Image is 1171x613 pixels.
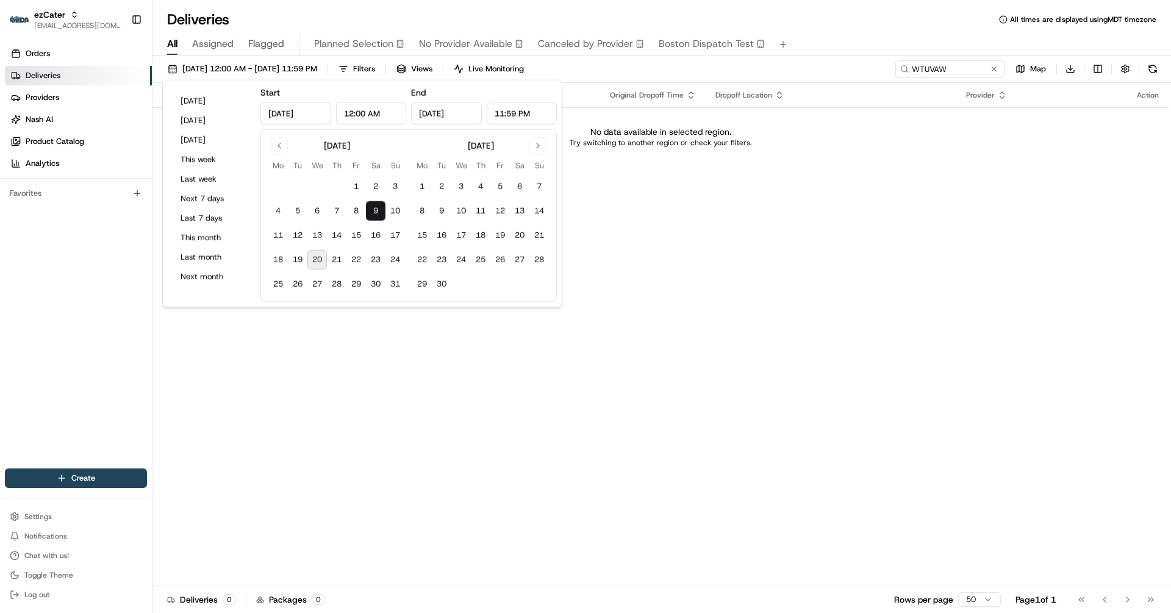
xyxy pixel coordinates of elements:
[327,226,346,245] button: 14
[510,250,529,270] button: 27
[451,201,471,221] button: 10
[432,274,451,294] button: 30
[175,229,248,246] button: This month
[451,159,471,172] th: Wednesday
[288,250,307,270] button: 19
[419,37,512,51] span: No Provider Available
[471,250,490,270] button: 25
[490,177,510,196] button: 5
[451,226,471,245] button: 17
[10,16,29,24] img: ezCater
[175,190,248,207] button: Next 7 days
[432,250,451,270] button: 23
[327,250,346,270] button: 21
[5,110,152,129] a: Nash AI
[659,37,754,51] span: Boston Dispatch Test
[468,140,494,152] div: [DATE]
[327,274,346,294] button: 28
[24,531,67,541] span: Notifications
[268,201,288,221] button: 4
[175,93,248,110] button: [DATE]
[182,63,317,74] span: [DATE] 12:00 AM - [DATE] 11:59 PM
[256,593,325,606] div: Packages
[432,226,451,245] button: 16
[5,5,126,34] button: ezCaterezCater[EMAIL_ADDRESS][DOMAIN_NAME]
[5,547,147,564] button: Chat with us!
[336,102,407,124] input: Time
[175,151,248,168] button: This week
[1010,60,1051,77] button: Map
[366,274,385,294] button: 30
[385,177,405,196] button: 3
[471,201,490,221] button: 11
[192,37,234,51] span: Assigned
[288,159,307,172] th: Tuesday
[610,90,684,100] span: Original Dropoff Time
[529,226,549,245] button: 21
[268,159,288,172] th: Monday
[307,274,327,294] button: 27
[26,114,53,125] span: Nash AI
[471,226,490,245] button: 18
[5,508,147,525] button: Settings
[510,159,529,172] th: Saturday
[288,274,307,294] button: 26
[1144,60,1161,77] button: Refresh
[268,274,288,294] button: 25
[529,177,549,196] button: 7
[510,226,529,245] button: 20
[26,70,60,81] span: Deliveries
[412,159,432,172] th: Monday
[490,250,510,270] button: 26
[715,90,772,100] span: Dropoff Location
[529,137,546,154] button: Go to next month
[5,44,152,63] a: Orders
[412,226,432,245] button: 15
[26,48,50,59] span: Orders
[366,159,385,172] th: Saturday
[412,177,432,196] button: 1
[268,250,288,270] button: 18
[167,37,177,51] span: All
[34,21,121,30] button: [EMAIL_ADDRESS][DOMAIN_NAME]
[412,274,432,294] button: 29
[411,87,426,98] label: End
[248,37,284,51] span: Flagged
[34,9,65,21] button: ezCater
[385,274,405,294] button: 31
[346,177,366,196] button: 1
[26,92,59,103] span: Providers
[1010,15,1156,24] span: All times are displayed using MDT timezone
[1137,90,1159,100] div: Action
[167,10,229,29] h1: Deliveries
[385,159,405,172] th: Sunday
[175,171,248,188] button: Last week
[471,177,490,196] button: 4
[366,226,385,245] button: 16
[288,201,307,221] button: 5
[24,570,73,580] span: Toggle Theme
[490,201,510,221] button: 12
[223,594,236,605] div: 0
[448,60,529,77] button: Live Monitoring
[1015,593,1056,606] div: Page 1 of 1
[307,250,327,270] button: 20
[366,250,385,270] button: 23
[538,37,633,51] span: Canceled by Provider
[26,158,59,169] span: Analytics
[895,60,1005,77] input: Type to search
[175,112,248,129] button: [DATE]
[307,226,327,245] button: 13
[391,60,438,77] button: Views
[346,159,366,172] th: Friday
[175,132,248,149] button: [DATE]
[468,63,524,74] span: Live Monitoring
[510,201,529,221] button: 13
[175,268,248,285] button: Next month
[432,159,451,172] th: Tuesday
[471,159,490,172] th: Thursday
[5,132,152,151] a: Product Catalog
[260,87,280,98] label: Start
